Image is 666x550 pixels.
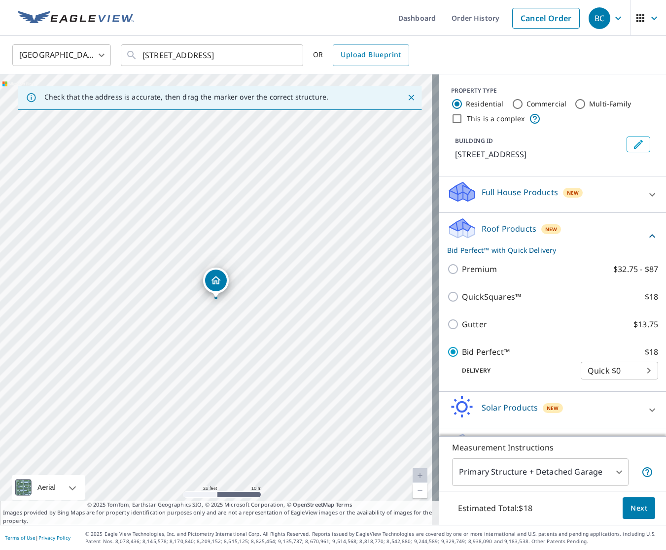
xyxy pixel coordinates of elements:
[455,137,493,145] p: BUILDING ID
[87,501,352,509] span: © 2025 TomTom, Earthstar Geographics SIO, © 2025 Microsoft Corporation, ©
[641,466,653,478] span: Your report will include the primary structure and a detached garage if one exists.
[451,86,654,95] div: PROPERTY TYPE
[447,396,658,424] div: Solar ProductsNew
[313,44,409,66] div: OR
[462,291,521,303] p: QuickSquares™
[447,245,646,255] p: Bid Perfect™ with Quick Delivery
[645,291,658,303] p: $18
[452,458,629,486] div: Primary Structure + Detached Garage
[645,346,658,358] p: $18
[142,41,283,69] input: Search by address or latitude-longitude
[18,11,134,26] img: EV Logo
[482,223,536,235] p: Roof Products
[581,357,658,384] div: Quick $0
[333,44,409,66] a: Upload Blueprint
[455,148,623,160] p: [STREET_ADDRESS]
[447,366,581,375] p: Delivery
[341,49,401,61] span: Upload Blueprint
[613,263,658,275] p: $32.75 - $87
[203,268,229,298] div: Dropped pin, building 1, Residential property, 52 Edge Rock Dr Drums, PA 18222
[462,318,487,330] p: Gutter
[38,534,70,541] a: Privacy Policy
[482,186,558,198] p: Full House Products
[447,217,658,255] div: Roof ProductsNewBid Perfect™ with Quick Delivery
[633,318,658,330] p: $13.75
[450,497,540,519] p: Estimated Total: $18
[12,41,111,69] div: [GEOGRAPHIC_DATA]
[35,475,59,500] div: Aerial
[462,263,497,275] p: Premium
[452,442,653,453] p: Measurement Instructions
[623,497,655,519] button: Next
[293,501,334,508] a: OpenStreetMap
[526,99,567,109] label: Commercial
[5,534,35,541] a: Terms of Use
[447,180,658,208] div: Full House ProductsNew
[482,402,538,413] p: Solar Products
[567,189,579,197] span: New
[547,404,559,412] span: New
[336,501,352,508] a: Terms
[5,535,70,541] p: |
[85,530,661,545] p: © 2025 Eagle View Technologies, Inc. and Pictometry International Corp. All Rights Reserved. Repo...
[545,225,557,233] span: New
[631,502,647,515] span: Next
[462,346,510,358] p: Bid Perfect™
[413,483,427,498] a: Current Level 20, Zoom Out
[405,91,418,104] button: Close
[12,475,85,500] div: Aerial
[589,7,610,29] div: BC
[467,114,525,124] label: This is a complex
[413,468,427,483] a: Current Level 20, Zoom In Disabled
[512,8,580,29] a: Cancel Order
[627,137,650,152] button: Edit building 1
[447,432,658,460] div: Walls ProductsNew
[589,99,631,109] label: Multi-Family
[466,99,504,109] label: Residential
[44,93,328,102] p: Check that the address is accurate, then drag the marker over the correct structure.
